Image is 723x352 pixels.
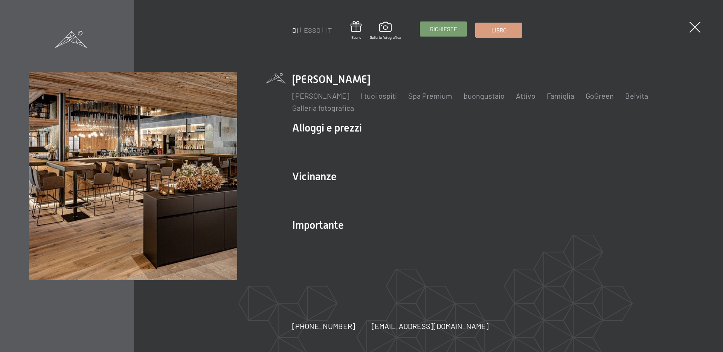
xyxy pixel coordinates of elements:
font: Galleria fotografica [370,35,401,40]
a: DI [292,26,298,34]
a: Attivo [516,91,535,100]
a: Libro [476,23,522,37]
font: Richieste [430,26,457,32]
a: I tuoi ospiti [361,91,397,100]
a: Spa Premium [408,91,452,100]
a: Buono [351,21,361,40]
a: Belvita [625,91,648,100]
font: Libro [491,27,506,34]
a: Galleria fotografica [370,22,401,40]
a: IT [326,26,332,34]
a: [PHONE_NUMBER] [292,321,355,331]
a: ESSO [304,26,320,34]
a: GoGreen [586,91,614,100]
font: [EMAIL_ADDRESS][DOMAIN_NAME] [372,321,489,331]
a: Galleria fotografica [292,103,354,112]
a: [EMAIL_ADDRESS][DOMAIN_NAME] [372,321,489,331]
font: Buono [351,35,361,40]
a: [PERSON_NAME] [292,91,349,100]
font: [PHONE_NUMBER] [292,321,355,331]
a: buongustaio [464,91,505,100]
a: Richieste [420,22,467,36]
a: Famiglia [547,91,574,100]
